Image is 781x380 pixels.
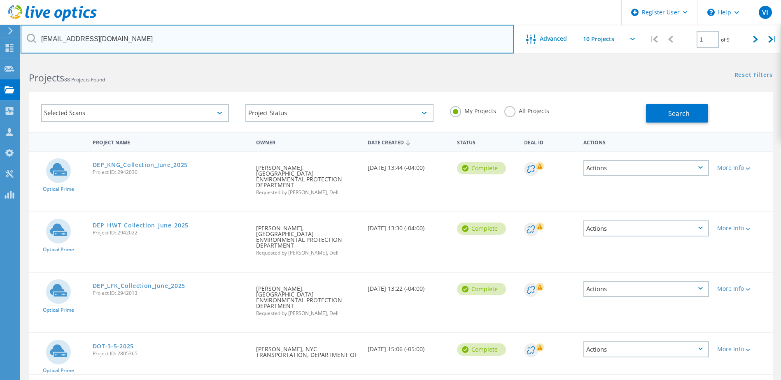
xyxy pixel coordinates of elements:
[364,273,453,300] div: [DATE] 13:22 (-04:00)
[717,165,769,171] div: More Info
[93,343,134,349] a: DOT-3-5-2025
[583,341,709,357] div: Actions
[645,25,662,54] div: |
[256,311,359,316] span: Requested by [PERSON_NAME], Dell
[707,9,715,16] svg: \n
[89,134,252,149] div: Project Name
[364,212,453,239] div: [DATE] 13:30 (-04:00)
[457,283,506,295] div: Complete
[93,170,248,175] span: Project ID: 2942030
[668,109,690,118] span: Search
[93,230,248,235] span: Project ID: 2942022
[364,134,453,150] div: Date Created
[450,106,496,114] label: My Projects
[8,17,97,23] a: Live Optics Dashboard
[646,104,708,123] button: Search
[457,343,506,356] div: Complete
[256,250,359,255] span: Requested by [PERSON_NAME], Dell
[364,333,453,360] div: [DATE] 15:06 (-05:00)
[252,273,364,324] div: [PERSON_NAME], [GEOGRAPHIC_DATA] ENVIRONMENTAL PROTECTION DEPARTMENT
[93,222,189,228] a: DEP_HWT_Collection_June_2025
[717,225,769,231] div: More Info
[93,291,248,296] span: Project ID: 2942013
[364,152,453,179] div: [DATE] 13:44 (-04:00)
[453,134,520,149] div: Status
[252,212,364,264] div: [PERSON_NAME], [GEOGRAPHIC_DATA] ENVIRONMENTAL PROTECTION DEPARTMENT
[43,368,74,373] span: Optical Prime
[245,104,433,122] div: Project Status
[721,36,730,43] span: of 9
[29,71,64,84] b: Projects
[504,106,549,114] label: All Projects
[43,247,74,252] span: Optical Prime
[41,104,229,122] div: Selected Scans
[520,134,580,149] div: Deal Id
[43,187,74,192] span: Optical Prime
[64,76,105,83] span: 88 Projects Found
[762,9,768,16] span: VI
[21,25,514,53] input: Search projects by name, owner, ID, company, etc
[93,162,188,168] a: DEP_KNG_Collection_June_2025
[579,134,713,149] div: Actions
[734,72,773,79] a: Reset Filters
[252,152,364,203] div: [PERSON_NAME], [GEOGRAPHIC_DATA] ENVIRONMENTAL PROTECTION DEPARTMENT
[252,134,364,149] div: Owner
[256,190,359,195] span: Requested by [PERSON_NAME], Dell
[93,283,186,289] a: DEP_LFK_Collection_June_2025
[457,222,506,235] div: Complete
[540,36,567,42] span: Advanced
[457,162,506,174] div: Complete
[583,220,709,236] div: Actions
[583,160,709,176] div: Actions
[717,346,769,352] div: More Info
[252,333,364,366] div: [PERSON_NAME], NYC TRANSPORTATION, DEPARTMENT OF
[583,281,709,297] div: Actions
[764,25,781,54] div: |
[43,308,74,313] span: Optical Prime
[93,351,248,356] span: Project ID: 2805365
[717,286,769,292] div: More Info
